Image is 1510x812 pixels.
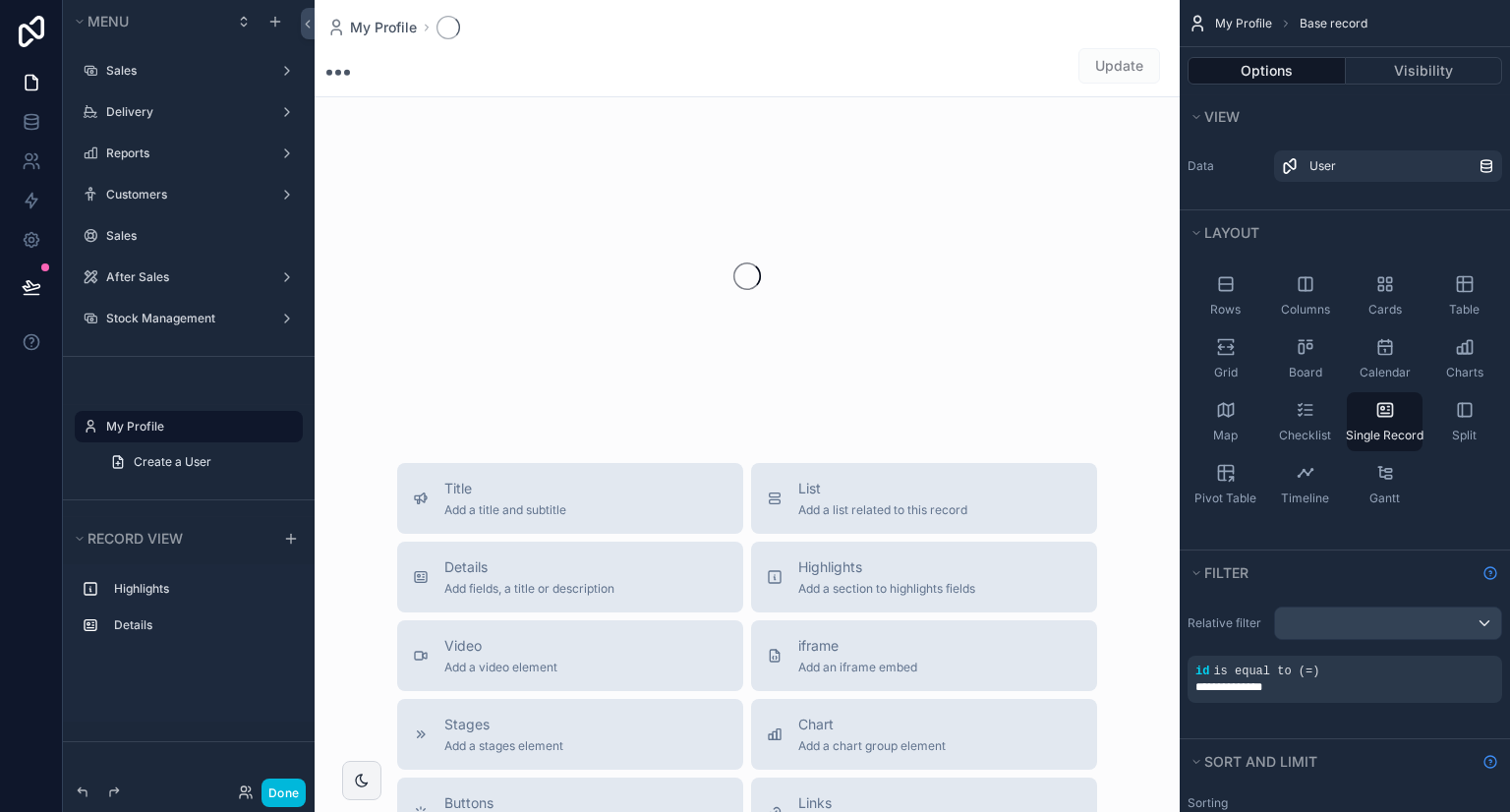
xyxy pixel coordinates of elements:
[1210,302,1241,318] span: Rows
[1309,158,1336,174] span: User
[1347,392,1423,451] button: Single Record
[1188,266,1263,325] button: Rows
[1195,665,1209,678] span: id
[106,228,291,244] label: Sales
[326,18,417,37] a: My Profile
[87,530,183,547] span: Record view
[1267,329,1343,388] button: Board
[261,779,306,807] button: Done
[106,311,263,326] label: Stock Management
[63,564,315,661] div: scrollable content
[1368,302,1402,318] span: Cards
[1446,365,1483,380] span: Charts
[1188,559,1475,587] button: Filter
[1449,302,1480,318] span: Table
[1482,754,1498,770] svg: Show help information
[1300,16,1367,31] span: Base record
[1213,428,1238,443] span: Map
[106,187,263,203] label: Customers
[1267,455,1343,514] button: Timeline
[1426,329,1502,388] button: Charts
[1452,428,1477,443] span: Split
[1204,108,1240,125] span: View
[1215,16,1272,31] span: My Profile
[1188,158,1266,174] label: Data
[1188,615,1266,631] label: Relative filter
[350,18,417,37] span: My Profile
[1347,329,1423,388] button: Calendar
[1346,57,1503,85] button: Visibility
[1281,491,1329,506] span: Timeline
[1188,219,1490,247] button: Layout
[1214,365,1238,380] span: Grid
[1482,565,1498,581] svg: Show help information
[1274,150,1502,182] a: User
[1289,365,1322,380] span: Board
[1360,365,1411,380] span: Calendar
[71,413,295,440] button: Hidden pages
[1267,392,1343,451] button: Checklist
[1188,392,1263,451] button: Map
[106,63,263,79] label: Sales
[1369,491,1400,506] span: Gantt
[1267,266,1343,325] button: Columns
[1188,748,1475,776] button: Sort And Limit
[1204,224,1259,241] span: Layout
[106,419,291,435] label: My Profile
[1426,266,1502,325] button: Table
[1347,266,1423,325] button: Cards
[1188,103,1490,131] button: View
[106,269,263,285] label: After Sales
[134,454,211,470] span: Create a User
[106,145,263,161] label: Reports
[1188,57,1346,85] button: Options
[1346,428,1423,443] span: Single Record
[1204,753,1317,770] span: Sort And Limit
[98,446,303,478] a: Create a User
[114,581,287,597] label: Highlights
[114,617,287,633] label: Details
[71,8,224,35] button: Menu
[71,525,271,552] button: Record view
[1279,428,1331,443] span: Checklist
[1213,665,1319,678] span: is equal to (=)
[106,104,263,120] label: Delivery
[1194,491,1256,506] span: Pivot Table
[1188,455,1263,514] button: Pivot Table
[1204,564,1249,581] span: Filter
[1281,302,1330,318] span: Columns
[1347,455,1423,514] button: Gantt
[1426,392,1502,451] button: Split
[1188,329,1263,388] button: Grid
[87,13,129,29] span: Menu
